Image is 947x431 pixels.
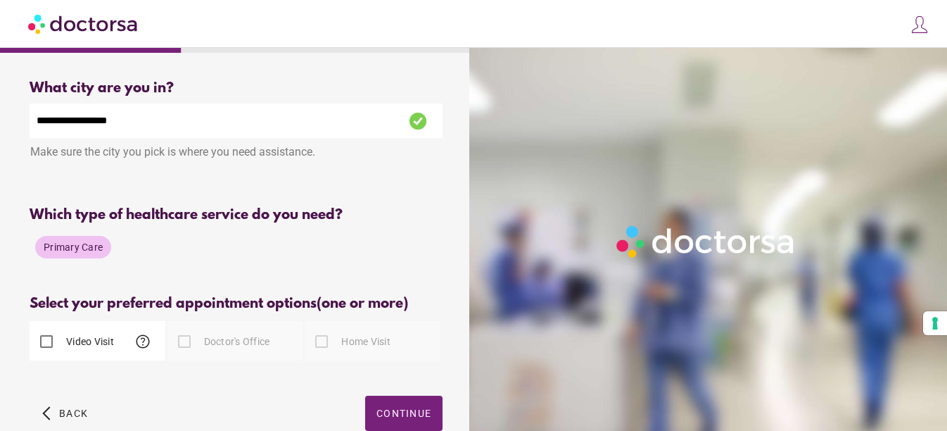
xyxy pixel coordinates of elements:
label: Home Visit [338,335,390,349]
div: What city are you in? [30,80,443,96]
span: Primary Care [44,242,103,253]
button: arrow_back_ios Back [37,396,94,431]
div: Which type of healthcare service do you need? [30,207,443,223]
span: (one or more) [317,296,408,312]
div: Select your preferred appointment options [30,296,443,312]
label: Doctor's Office [201,335,270,349]
img: icons8-customer-100.png [910,15,929,35]
button: Continue [365,396,443,431]
span: help [134,333,151,350]
div: Make sure the city you pick is where you need assistance. [30,138,443,169]
label: Video Visit [63,335,114,349]
span: Back [59,408,88,419]
img: Doctorsa.com [28,8,139,39]
button: Your consent preferences for tracking technologies [923,311,947,335]
img: Logo-Doctorsa-trans-White-partial-flat.png [611,220,801,263]
span: Continue [376,408,431,419]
